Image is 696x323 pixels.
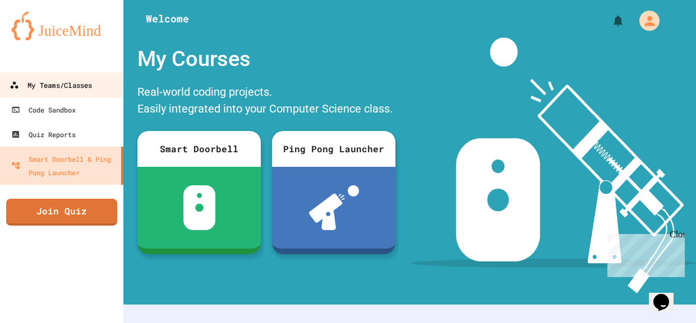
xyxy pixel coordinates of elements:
[272,131,395,167] div: Ping Pong Launcher
[628,8,662,34] div: My Account
[6,199,117,226] a: Join Quiz
[309,185,359,230] img: ppl-with-ball.png
[591,11,628,30] div: My Notifications
[11,103,76,116] div: Code Sandbox
[10,78,92,92] div: My Teams/Classes
[132,81,401,123] div: Real-world coding projects. Easily integrated into your Computer Science class.
[137,131,261,167] div: Smart Doorbell
[11,152,117,179] div: Smart Doorbell & Ping Pong Launcher
[11,11,112,40] img: logo-orange.svg
[603,230,685,277] iframe: chat widget
[183,185,215,230] img: sdb-white.svg
[11,128,76,141] div: Quiz Reports
[132,38,401,81] div: My Courses
[4,4,77,71] div: Chat with us now!Close
[649,278,685,312] iframe: chat widget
